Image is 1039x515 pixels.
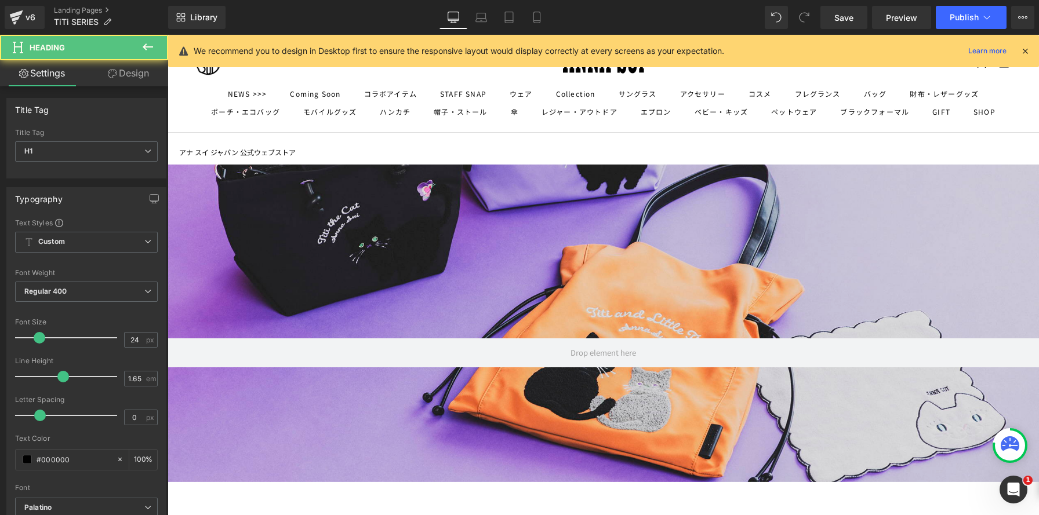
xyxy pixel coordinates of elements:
[388,53,428,65] summary: Collection
[627,53,673,65] a: フレグランス
[1000,476,1027,503] iframe: Intercom live chat
[765,71,783,83] a: GIFT
[936,6,1007,29] button: Publish
[43,71,112,83] summary: ポーチ・エコバッグ
[54,17,99,27] span: TiTi SERIES
[24,503,52,513] i: Palatino
[872,6,931,29] a: Preview
[15,269,158,277] div: Font Weight
[86,60,170,86] a: Design
[15,98,49,115] div: Title Tag
[146,336,156,344] span: px
[760,20,844,34] nav: セカンダリナビゲーション
[28,53,844,83] nav: プライマリナビゲーション
[806,71,828,83] a: SHOP
[273,53,319,65] a: STAFF SNAP
[38,237,65,247] b: Custom
[673,71,742,83] summary: ブラックフォーマル
[886,12,917,24] span: Preview
[60,53,100,65] a: NEWS >>>
[696,53,720,65] summary: バッグ
[15,357,158,365] div: Line Height
[374,71,450,83] summary: レジャー・アウトドア
[523,6,551,29] a: Mobile
[342,53,365,65] summary: ウェア
[190,12,217,23] span: Library
[15,396,158,404] div: Letter Spacing
[15,318,158,326] div: Font Size
[343,71,351,83] summary: 傘
[194,45,724,57] p: We recommend you to design in Desktop first to ensure the responsive layout would display correct...
[15,434,158,443] div: Text Color
[742,53,811,65] summary: 財布・レザーグッズ
[15,218,158,227] div: Text Styles
[1011,6,1034,29] button: More
[136,71,189,83] summary: モバイルグッズ
[24,287,67,295] b: Regular 400
[15,129,158,137] div: Title Tag
[212,71,243,83] summary: ハンカチ
[473,71,504,83] summary: エプロン
[950,13,979,22] span: Publish
[54,6,168,15] a: Landing Pages
[1023,476,1033,485] span: 1
[604,71,649,83] summary: ペットウェア
[513,53,558,65] summary: アクセサリー
[834,12,853,24] span: Save
[146,375,156,382] span: em
[12,112,128,123] a: アナ スイ ジャパン 公式ウェブストア
[793,6,816,29] button: Redo
[266,71,319,83] summary: 帽子・ストール
[24,147,32,155] b: H1
[129,450,157,470] div: %
[581,53,604,65] summary: コスメ
[451,53,489,65] summary: サングラス
[28,15,53,41] img: ANNA SUI NYC
[197,53,249,65] summary: コラボアイテム
[15,188,63,204] div: Typography
[765,6,788,29] button: Undo
[964,44,1011,58] a: Learn more
[467,6,495,29] a: Laptop
[495,6,523,29] a: Tablet
[37,453,111,466] input: Color
[439,6,467,29] a: Desktop
[122,53,173,65] a: Coming Soon
[5,6,45,29] a: v6
[23,10,38,25] div: v6
[168,6,226,29] a: New Library
[30,43,65,52] span: Heading
[527,71,580,83] summary: ベビー・キッズ
[146,414,156,421] span: px
[15,484,158,492] div: Font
